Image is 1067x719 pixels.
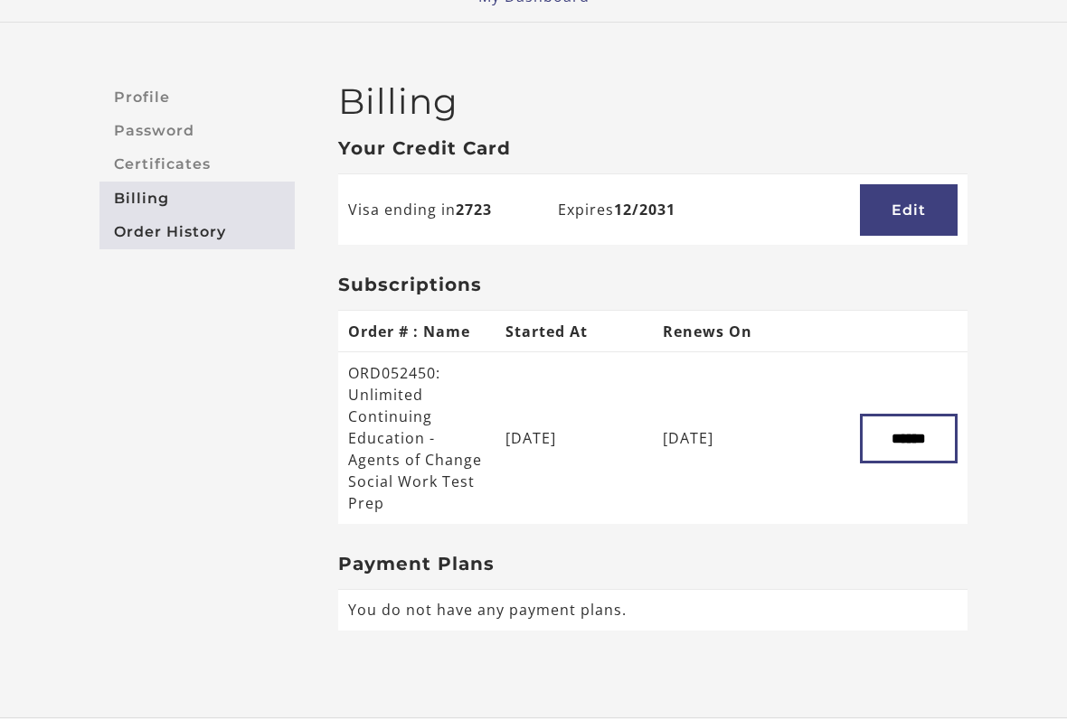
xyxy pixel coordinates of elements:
h3: Payment Plans [338,553,968,574]
th: Order # : Name [338,311,496,352]
td: Expires [548,173,758,245]
td: ORD052450: Unlimited Continuing Education - Agents of Change Social Work Test Prep [338,352,496,524]
h3: Your Credit Card [338,137,968,159]
td: You do not have any payment plans. [338,589,968,630]
td: Visa ending in [338,173,548,245]
a: Certificates [99,148,295,182]
a: Order History [99,215,295,248]
b: 12/2031 [614,200,675,219]
a: Profile [99,80,295,114]
h2: Billing [338,80,968,123]
a: Billing [99,182,295,215]
th: Started At [496,311,653,352]
td: [DATE] [653,352,810,524]
a: Edit [860,184,958,236]
b: 2723 [456,200,492,219]
a: Password [99,114,295,147]
th: Renews On [653,311,810,352]
td: [DATE] [496,352,653,524]
h3: Subscriptions [338,274,968,295]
